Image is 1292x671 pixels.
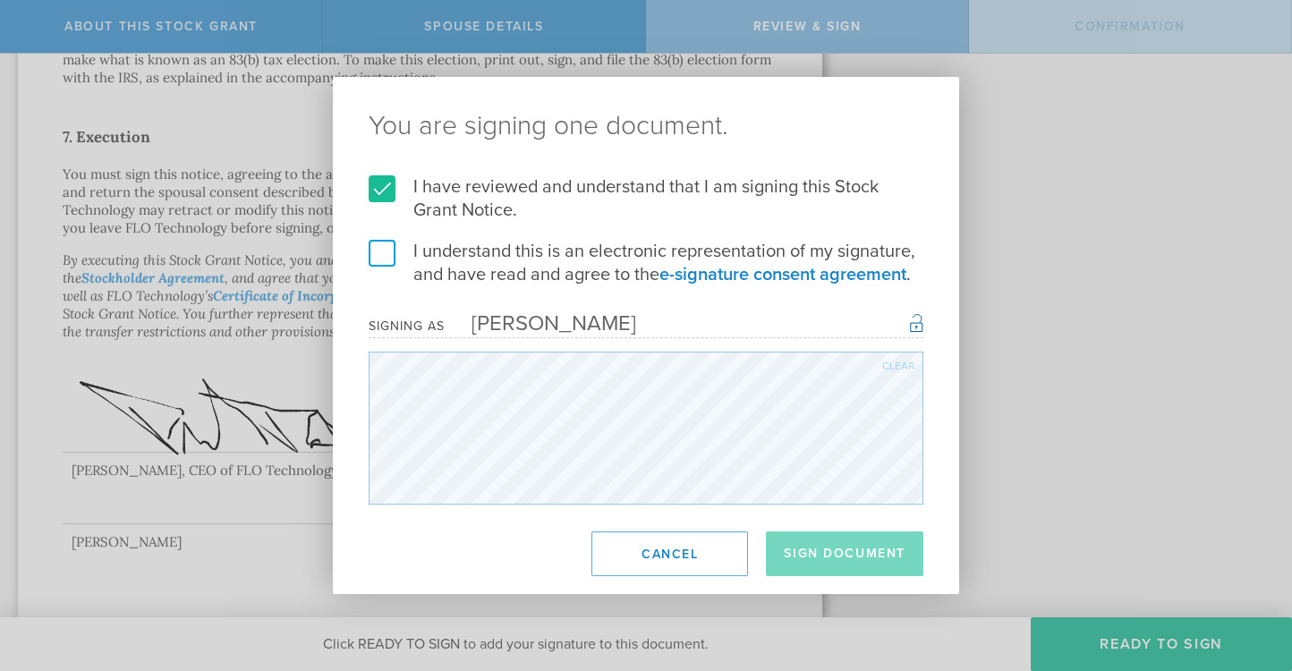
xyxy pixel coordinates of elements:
div: Signing as [369,319,445,334]
div: [PERSON_NAME] [445,310,636,336]
button: Cancel [591,531,748,576]
label: I understand this is an electronic representation of my signature, and have read and agree to the . [369,240,923,286]
button: Sign Document [766,531,923,576]
ng-pluralize: You are signing one document. [369,113,923,140]
a: e-signature consent agreement [659,264,906,285]
label: I have reviewed and understand that I am signing this Stock Grant Notice. [369,175,923,222]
